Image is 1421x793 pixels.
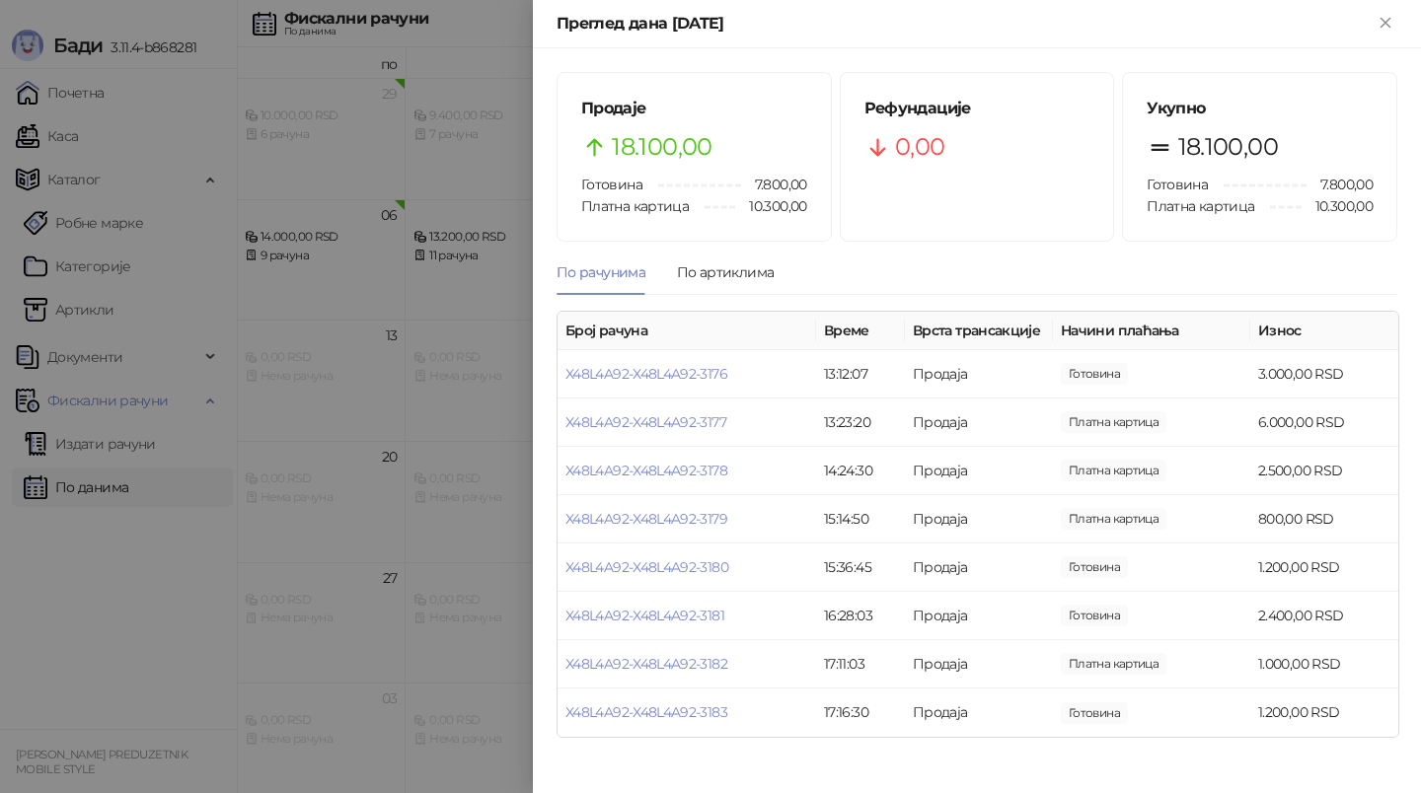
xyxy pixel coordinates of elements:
span: 18.100,00 [1178,128,1278,166]
span: 2.500,00 [1061,460,1166,481]
td: Продаја [905,640,1053,688]
span: 3.000,00 [1061,363,1128,385]
span: Платна картица [1147,197,1254,215]
td: Продаја [905,543,1053,592]
div: Преглед дана [DATE] [557,12,1374,36]
td: 13:23:20 [816,398,905,447]
span: 10.300,00 [1302,195,1373,217]
h5: Продаје [581,97,807,120]
td: Продаја [905,398,1053,447]
td: 6.000,00 RSD [1250,398,1398,447]
span: Готовина [1147,176,1208,193]
span: 1.000,00 [1061,653,1166,675]
span: Платна картица [581,197,689,215]
td: 14:24:30 [816,447,905,495]
a: X48L4A92-X48L4A92-3183 [565,703,727,721]
h5: Рефундације [864,97,1090,120]
span: 18.100,00 [612,128,711,166]
span: 10.300,00 [735,195,806,217]
td: 1.200,00 RSD [1250,688,1398,737]
span: 7.800,00 [741,174,807,195]
td: Продаја [905,688,1053,737]
td: 1.000,00 RSD [1250,640,1398,688]
a: X48L4A92-X48L4A92-3181 [565,607,724,624]
td: 3.000,00 RSD [1250,350,1398,398]
td: 13:12:07 [816,350,905,398]
td: 2.500,00 RSD [1250,447,1398,495]
a: X48L4A92-X48L4A92-3177 [565,413,726,431]
a: X48L4A92-X48L4A92-3176 [565,365,727,383]
a: X48L4A92-X48L4A92-3179 [565,510,727,528]
span: 1.200,00 [1061,702,1128,724]
div: По рачунима [557,261,645,283]
td: 15:14:50 [816,495,905,543]
a: X48L4A92-X48L4A92-3180 [565,558,728,576]
span: Готовина [581,176,642,193]
th: Време [816,312,905,350]
button: Close [1374,12,1397,36]
span: 2.400,00 [1061,605,1128,626]
td: Продаја [905,350,1053,398]
td: 15:36:45 [816,543,905,592]
th: Износ [1250,312,1398,350]
th: Број рачуна [558,312,816,350]
td: Продаја [905,592,1053,640]
td: 1.200,00 RSD [1250,543,1398,592]
td: 17:16:30 [816,688,905,737]
h5: Укупно [1147,97,1373,120]
th: Врста трансакције [905,312,1053,350]
td: 16:28:03 [816,592,905,640]
div: По артиклима [677,261,774,283]
td: 800,00 RSD [1250,495,1398,543]
td: Продаја [905,495,1053,543]
span: 800,00 [1061,508,1166,530]
td: 2.400,00 RSD [1250,592,1398,640]
td: Продаја [905,447,1053,495]
span: 6.000,00 [1061,411,1166,433]
span: 7.800,00 [1307,174,1373,195]
td: 17:11:03 [816,640,905,688]
span: 0,00 [895,128,944,166]
a: X48L4A92-X48L4A92-3178 [565,462,727,479]
th: Начини плаћања [1053,312,1250,350]
span: 1.200,00 [1061,556,1128,578]
a: X48L4A92-X48L4A92-3182 [565,655,727,673]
